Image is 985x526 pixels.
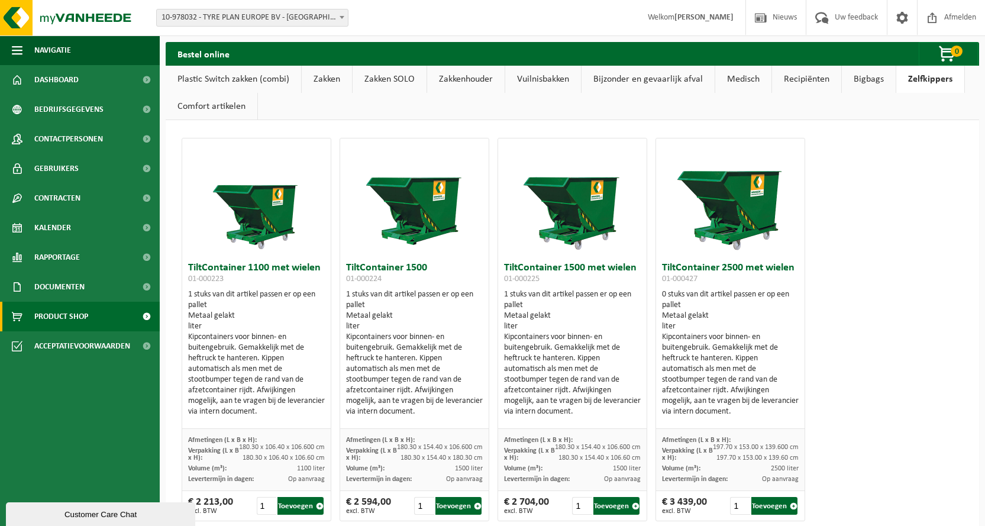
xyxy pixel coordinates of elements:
span: Op aanvraag [762,476,799,483]
button: Toevoegen [593,497,640,515]
div: 1 stuks van dit artikel passen er op een pallet [504,289,641,417]
span: Op aanvraag [446,476,483,483]
a: Bigbags [842,66,896,93]
div: Kipcontainers voor binnen- en buitengebruik. Gemakkelijk met de heftruck te hanteren. Kippen auto... [504,332,641,417]
a: Zakkenhouder [427,66,505,93]
span: 1500 liter [455,465,483,472]
div: € 2 704,00 [504,497,549,515]
img: 01-000427 [671,138,789,257]
span: 1500 liter [613,465,641,472]
span: Product Shop [34,302,88,331]
span: 180.30 x 154.40 x 106.60 cm [558,454,641,462]
strong: [PERSON_NAME] [674,13,734,22]
span: Rapportage [34,243,80,272]
span: Levertermijn in dagen: [504,476,570,483]
span: excl. BTW [188,508,233,515]
div: 0 stuks van dit artikel passen er op een pallet [662,289,799,417]
button: Toevoegen [751,497,797,515]
span: 10-978032 - TYRE PLAN EUROPE BV - KALMTHOUT [156,9,348,27]
span: 197.70 x 153.00 x 139.60 cm [716,454,799,462]
span: excl. BTW [346,508,391,515]
span: 01-000427 [662,275,697,283]
span: Volume (m³): [188,465,227,472]
img: 01-000225 [513,138,631,257]
span: Levertermijn in dagen: [188,476,254,483]
span: Kalender [34,213,71,243]
span: Contracten [34,183,80,213]
span: 01-000224 [346,275,382,283]
span: Levertermijn in dagen: [346,476,412,483]
div: € 2 213,00 [188,497,233,515]
div: liter [662,321,799,332]
a: Plastic Switch zakken (combi) [166,66,301,93]
span: Documenten [34,272,85,302]
span: Volume (m³): [662,465,700,472]
span: 197.70 x 153.00 x 139.600 cm [713,444,799,451]
div: Kipcontainers voor binnen- en buitengebruik. Gemakkelijk met de heftruck te hanteren. Kippen auto... [346,332,483,417]
span: Volume (m³): [346,465,385,472]
span: Acceptatievoorwaarden [34,331,130,361]
img: 01-000223 [197,138,315,257]
div: liter [346,321,483,332]
iframe: chat widget [6,500,198,526]
h3: TiltContainer 2500 met wielen [662,263,799,286]
span: Contactpersonen [34,124,103,154]
div: 1 stuks van dit artikel passen er op een pallet [188,289,325,417]
span: Verpakking (L x B x H): [504,447,555,462]
span: Verpakking (L x B x H): [662,447,713,462]
span: 180.30 x 106.40 x 106.60 cm [243,454,325,462]
span: 0 [951,46,963,57]
h3: TiltContainer 1500 met wielen [504,263,641,286]
span: Afmetingen (L x B x H): [346,437,415,444]
a: Vuilnisbakken [505,66,581,93]
span: Verpakking (L x B x H): [188,447,239,462]
span: 2500 liter [771,465,799,472]
input: 1 [572,497,592,515]
a: Zakken SOLO [353,66,427,93]
span: excl. BTW [662,508,707,515]
a: Recipiënten [772,66,841,93]
span: Bedrijfsgegevens [34,95,104,124]
input: 1 [414,497,434,515]
div: Kipcontainers voor binnen- en buitengebruik. Gemakkelijk met de heftruck te hanteren. Kippen auto... [662,332,799,417]
button: Toevoegen [277,497,324,515]
div: € 2 594,00 [346,497,391,515]
span: Gebruikers [34,154,79,183]
div: liter [188,321,325,332]
a: Bijzonder en gevaarlijk afval [582,66,715,93]
div: Kipcontainers voor binnen- en buitengebruik. Gemakkelijk met de heftruck te hanteren. Kippen auto... [188,332,325,417]
input: 1 [257,497,277,515]
span: 01-000225 [504,275,540,283]
span: 10-978032 - TYRE PLAN EUROPE BV - KALMTHOUT [157,9,348,26]
div: Metaal gelakt [188,311,325,321]
a: Zelfkippers [896,66,964,93]
input: 1 [730,497,750,515]
a: Medisch [715,66,771,93]
a: Zakken [302,66,352,93]
div: Metaal gelakt [504,311,641,321]
div: liter [504,321,641,332]
button: Toevoegen [435,497,482,515]
span: Levertermijn in dagen: [662,476,728,483]
span: 180.30 x 154.40 x 106.600 cm [397,444,483,451]
span: Volume (m³): [504,465,542,472]
span: 180.30 x 154.40 x 180.30 cm [401,454,483,462]
span: Navigatie [34,36,71,65]
h3: TiltContainer 1100 met wielen [188,263,325,286]
div: € 3 439,00 [662,497,707,515]
span: Op aanvraag [288,476,325,483]
span: 01-000223 [188,275,224,283]
span: Dashboard [34,65,79,95]
span: Op aanvraag [604,476,641,483]
div: Metaal gelakt [662,311,799,321]
img: 01-000224 [355,138,473,257]
span: Verpakking (L x B x H): [346,447,397,462]
span: 1100 liter [297,465,325,472]
span: excl. BTW [504,508,549,515]
span: 180.30 x 154.40 x 106.600 cm [555,444,641,451]
a: Comfort artikelen [166,93,257,120]
span: Afmetingen (L x B x H): [188,437,257,444]
span: Afmetingen (L x B x H): [662,437,731,444]
h2: Bestel online [166,42,241,65]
